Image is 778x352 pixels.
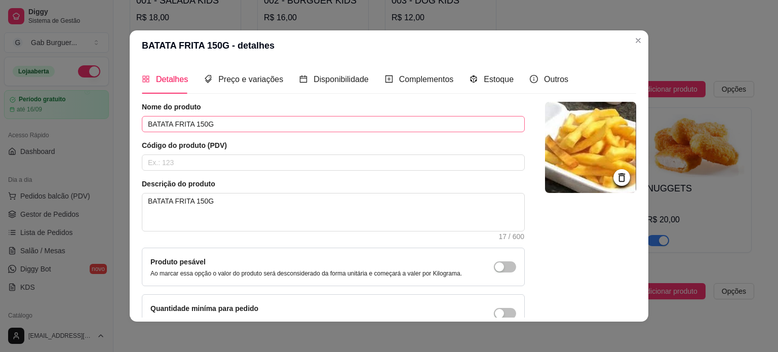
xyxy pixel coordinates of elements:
span: Preço e variações [218,75,283,84]
span: Complementos [399,75,454,84]
article: Código do produto (PDV) [142,140,525,150]
span: appstore [142,75,150,83]
span: Detalhes [156,75,188,84]
span: Outros [544,75,568,84]
button: Close [630,32,646,49]
span: Estoque [484,75,514,84]
article: Descrição do produto [142,179,525,189]
span: info-circle [530,75,538,83]
header: BATATA FRITA 150G - detalhes [130,30,648,61]
label: Produto pesável [150,258,206,266]
p: Ao habilitar seus clientes terão que pedir uma quantidade miníma desse produto. [150,316,369,324]
span: plus-square [385,75,393,83]
img: logo da loja [545,102,636,193]
span: code-sandbox [470,75,478,83]
label: Quantidade miníma para pedido [150,304,258,312]
span: Disponibilidade [314,75,369,84]
span: tags [204,75,212,83]
input: Ex.: Hamburguer de costela [142,116,525,132]
p: Ao marcar essa opção o valor do produto será desconsiderado da forma unitária e começará a valer ... [150,269,462,278]
article: Nome do produto [142,102,525,112]
span: calendar [299,75,307,83]
textarea: BATATA FRITA 150G [142,193,524,231]
input: Ex.: 123 [142,154,525,171]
